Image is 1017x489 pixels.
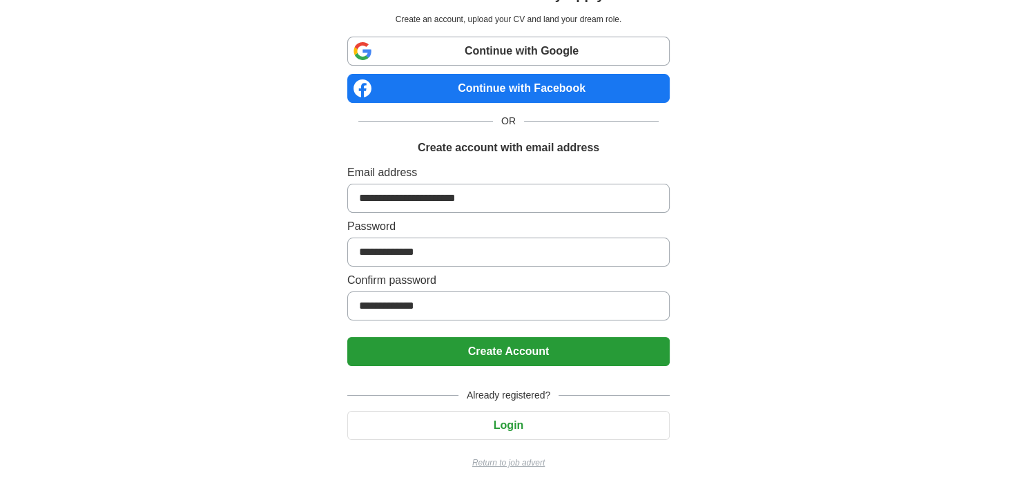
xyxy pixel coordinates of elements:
[418,140,599,156] h1: Create account with email address
[347,164,670,181] label: Email address
[347,272,670,289] label: Confirm password
[347,457,670,469] a: Return to job advert
[493,114,524,128] span: OR
[458,388,559,403] span: Already registered?
[347,37,670,66] a: Continue with Google
[347,411,670,440] button: Login
[350,13,667,26] p: Create an account, upload your CV and land your dream role.
[347,74,670,103] a: Continue with Facebook
[347,337,670,366] button: Create Account
[347,419,670,431] a: Login
[347,218,670,235] label: Password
